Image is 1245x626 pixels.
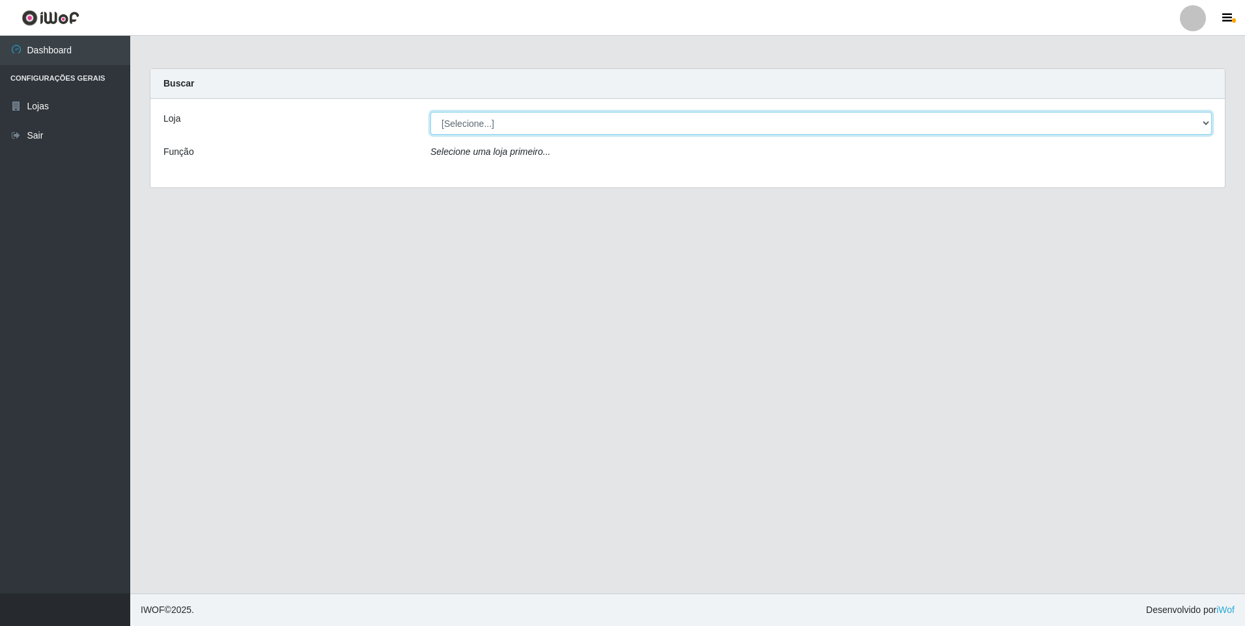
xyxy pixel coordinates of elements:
i: Selecione uma loja primeiro... [430,146,550,157]
strong: Buscar [163,78,194,88]
label: Loja [163,112,180,126]
span: © 2025 . [141,603,194,617]
label: Função [163,145,194,159]
img: CoreUI Logo [21,10,79,26]
span: Desenvolvido por [1146,603,1235,617]
a: iWof [1216,605,1235,615]
span: IWOF [141,605,165,615]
